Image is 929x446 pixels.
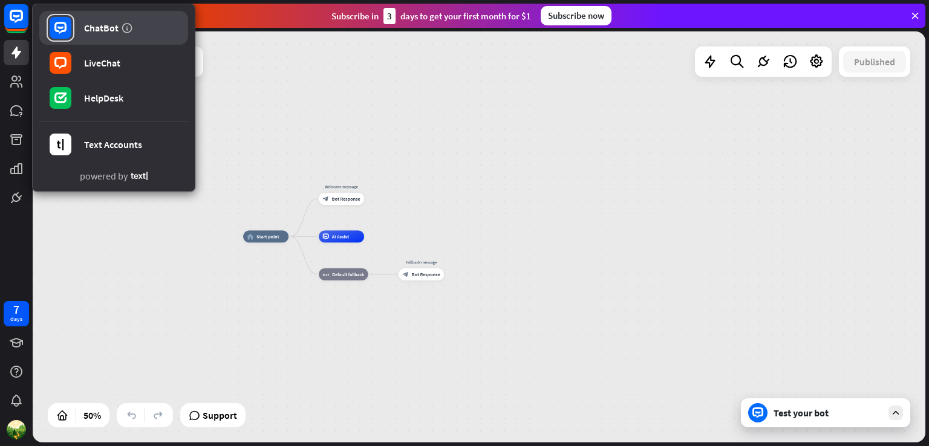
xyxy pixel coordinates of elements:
[774,407,882,419] div: Test your bot
[394,259,449,265] div: Fallback message
[256,233,279,239] span: Start point
[332,196,360,202] span: Bot Response
[403,271,409,277] i: block_bot_response
[332,271,364,277] span: Default fallback
[541,6,611,25] div: Subscribe now
[203,406,237,425] span: Support
[315,184,369,190] div: Welcome message
[13,304,19,315] div: 7
[383,8,396,24] div: 3
[247,233,254,239] i: home_2
[4,301,29,326] a: 7 days
[10,5,46,41] button: Open LiveChat chat widget
[323,271,330,277] i: block_fallback
[332,233,350,239] span: AI Assist
[412,271,440,277] span: Bot Response
[80,406,105,425] div: 50%
[331,8,531,24] div: Subscribe in days to get your first month for $1
[10,315,22,323] div: days
[323,196,329,202] i: block_bot_response
[843,51,906,73] button: Published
